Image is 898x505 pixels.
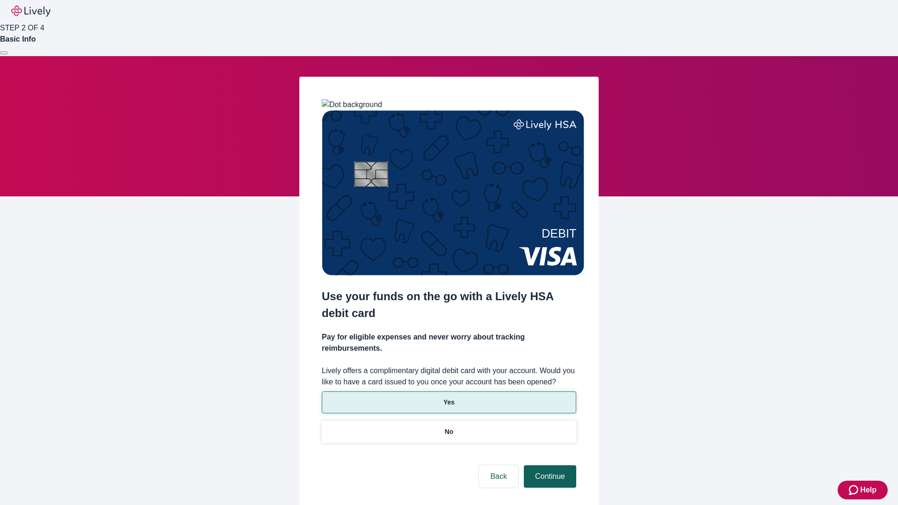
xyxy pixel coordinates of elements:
[322,421,576,443] button: No
[322,110,584,275] img: Debit card
[524,465,576,488] button: Continue
[860,484,876,496] span: Help
[322,99,382,110] img: Dot background
[322,332,576,354] h4: Pay for eligible expenses and never worry about tracking reimbursements.
[322,391,576,413] button: Yes
[443,397,455,407] p: Yes
[838,481,888,499] button: Zendesk support iconHelp
[322,365,576,388] label: Lively offers a complimentary digital debit card with your account. Would you like to have a card...
[11,6,51,17] img: Lively
[322,288,576,322] h2: Use your funds on the go with a Lively HSA debit card
[479,465,518,488] button: Back
[849,484,860,496] svg: Zendesk support icon
[445,427,454,437] p: No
